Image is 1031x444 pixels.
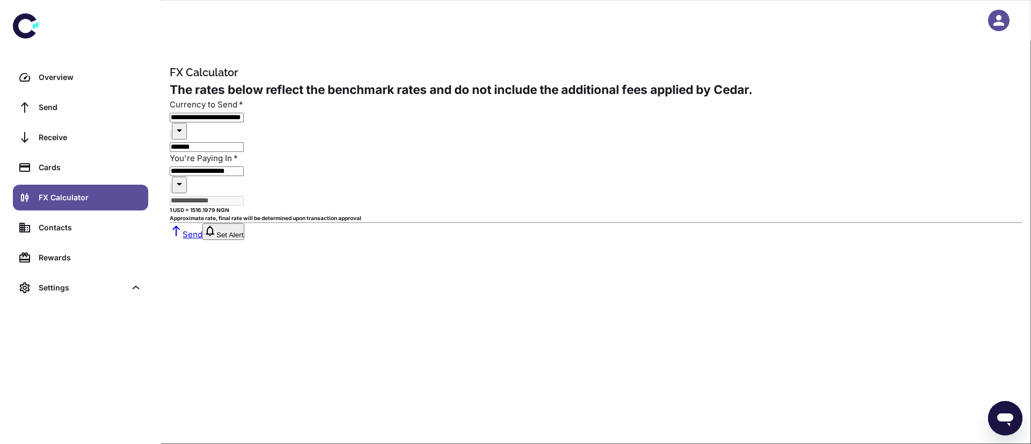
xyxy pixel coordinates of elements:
[172,123,187,140] button: Open
[39,282,126,294] div: Settings
[39,162,142,173] div: Cards
[13,275,148,301] div: Settings
[13,215,148,241] a: Contacts
[170,229,202,239] a: Send
[39,71,142,83] div: Overview
[170,214,1022,222] h6: Approximate rate, final rate will be determined upon transaction approval
[170,153,238,163] label: You're Paying In
[170,64,1022,81] h1: FX Calculator
[170,81,1022,99] h2: The rates below reflect the benchmark rates and do not include the additional fees applied by Cedar.
[39,222,142,234] div: Contacts
[39,192,142,203] div: FX Calculator
[39,132,142,143] div: Receive
[202,223,244,240] button: Set Alert
[13,64,148,90] a: Overview
[170,206,1022,214] h6: 1 USD = 1516.1979 NGN
[39,101,142,113] div: Send
[13,125,148,150] a: Receive
[170,99,243,110] label: Currency to Send
[13,155,148,180] a: Cards
[988,401,1022,435] iframe: Button to launch messaging window
[13,185,148,210] a: FX Calculator
[13,245,148,271] a: Rewards
[172,177,187,193] button: Open
[13,94,148,120] a: Send
[170,183,172,193] button: Clear
[170,129,172,140] button: Clear
[39,252,142,264] div: Rewards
